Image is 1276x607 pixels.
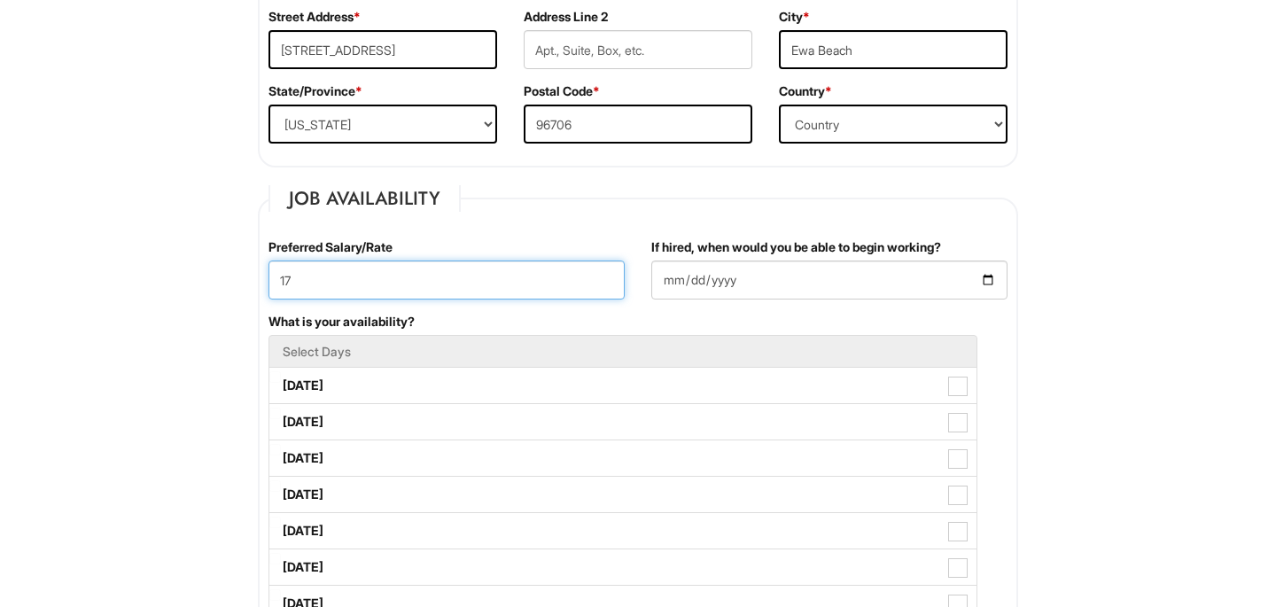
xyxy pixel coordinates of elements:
label: What is your availability? [268,313,415,331]
input: Postal Code [524,105,752,144]
label: [DATE] [269,368,976,403]
label: Street Address [268,8,361,26]
input: Apt., Suite, Box, etc. [524,30,752,69]
input: Preferred Salary/Rate [268,261,625,300]
label: [DATE] [269,440,976,476]
label: [DATE] [269,513,976,549]
label: If hired, when would you be able to begin working? [651,238,941,256]
select: State/Province [268,105,497,144]
legend: Job Availability [268,185,461,212]
input: City [779,30,1008,69]
label: [DATE] [269,477,976,512]
label: Address Line 2 [524,8,608,26]
label: [DATE] [269,549,976,585]
h5: Select Days [283,345,963,358]
select: Country [779,105,1008,144]
label: Postal Code [524,82,600,100]
label: City [779,8,810,26]
label: State/Province [268,82,362,100]
label: Country [779,82,832,100]
label: Preferred Salary/Rate [268,238,393,256]
input: Street Address [268,30,497,69]
label: [DATE] [269,404,976,440]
